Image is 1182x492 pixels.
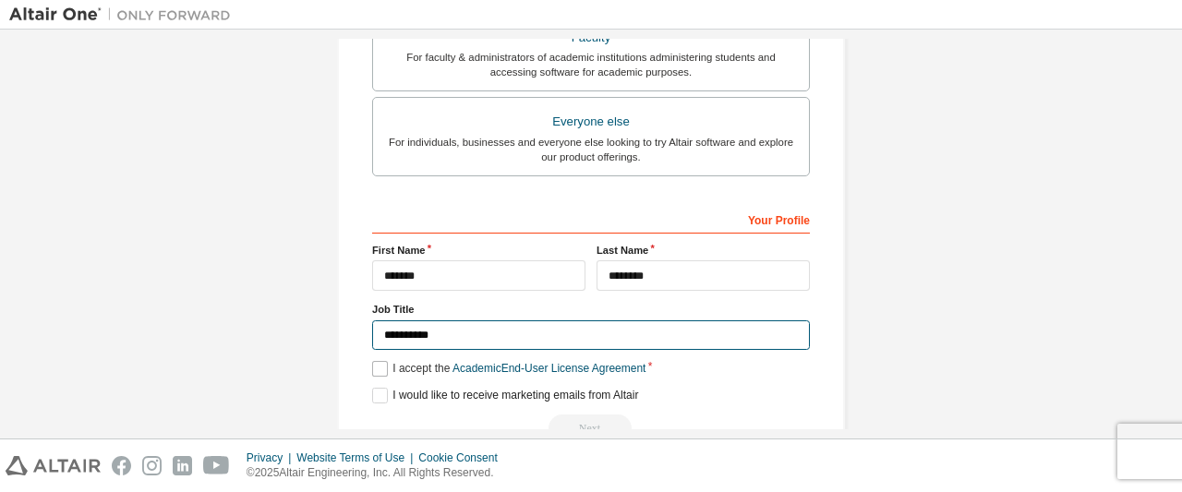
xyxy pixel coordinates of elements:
img: youtube.svg [203,456,230,475]
div: Cookie Consent [418,450,508,465]
div: Everyone else [384,109,798,135]
div: Your Profile [372,204,810,234]
p: © 2025 Altair Engineering, Inc. All Rights Reserved. [247,465,509,481]
label: Last Name [597,243,810,258]
img: facebook.svg [112,456,131,475]
div: Website Terms of Use [296,450,418,465]
div: For faculty & administrators of academic institutions administering students and accessing softwa... [384,50,798,79]
label: First Name [372,243,585,258]
img: linkedin.svg [173,456,192,475]
label: Job Title [372,302,810,317]
img: altair_logo.svg [6,456,101,475]
div: For individuals, businesses and everyone else looking to try Altair software and explore our prod... [384,135,798,164]
img: Altair One [9,6,240,24]
img: instagram.svg [142,456,162,475]
a: Academic End-User License Agreement [452,362,645,375]
label: I would like to receive marketing emails from Altair [372,388,638,403]
div: Privacy [247,450,296,465]
div: Read and acccept EULA to continue [372,414,810,442]
label: I accept the [372,361,645,377]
